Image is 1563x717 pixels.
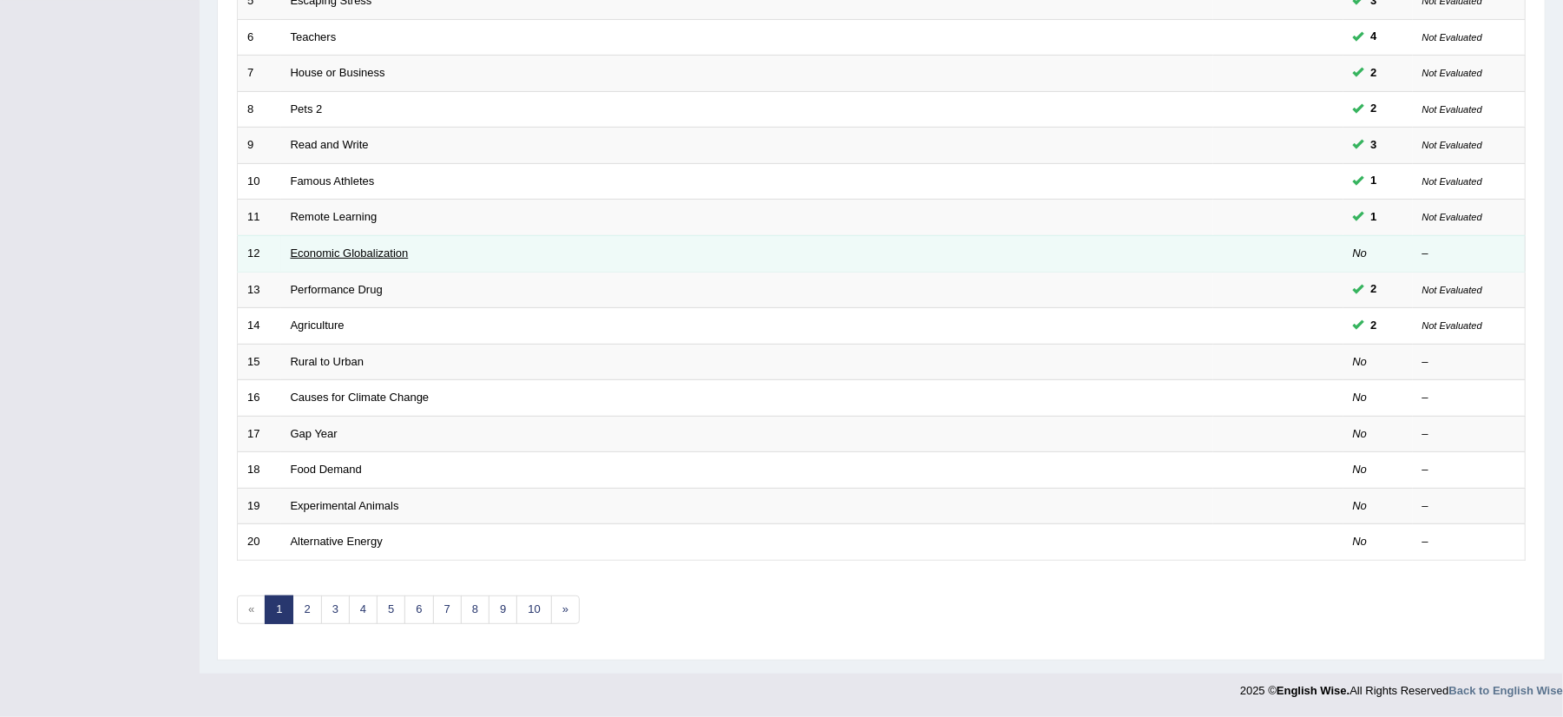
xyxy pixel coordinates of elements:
td: 14 [238,308,281,345]
td: 17 [238,416,281,452]
span: You can still take this question [1364,172,1384,190]
a: 4 [349,595,378,624]
a: 6 [404,595,433,624]
a: 7 [433,595,462,624]
a: 10 [516,595,551,624]
td: 15 [238,344,281,380]
a: Pets 2 [291,102,323,115]
td: 12 [238,235,281,272]
span: You can still take this question [1364,317,1384,335]
span: You can still take this question [1364,136,1384,155]
div: – [1422,426,1516,443]
td: 11 [238,200,281,236]
span: You can still take this question [1364,208,1384,227]
a: 5 [377,595,405,624]
td: 18 [238,452,281,489]
small: Not Evaluated [1422,320,1482,331]
small: Not Evaluated [1422,176,1482,187]
div: 2025 © All Rights Reserved [1240,674,1563,699]
a: Food Demand [291,463,362,476]
a: House or Business [291,66,385,79]
a: Economic Globalization [291,247,409,260]
a: Gap Year [291,427,338,440]
em: No [1353,463,1368,476]
div: – [1422,534,1516,550]
a: Agriculture [291,319,345,332]
a: 9 [489,595,517,624]
td: 13 [238,272,281,308]
a: Remote Learning [291,210,378,223]
small: Not Evaluated [1422,32,1482,43]
td: 9 [238,128,281,164]
a: 3 [321,595,350,624]
td: 10 [238,163,281,200]
a: Performance Drug [291,283,383,296]
small: Not Evaluated [1422,212,1482,222]
div: – [1422,246,1516,262]
td: 16 [238,380,281,417]
div: – [1422,354,1516,371]
span: « [237,595,266,624]
a: Teachers [291,30,337,43]
a: Read and Write [291,138,369,151]
a: Rural to Urban [291,355,364,368]
a: Famous Athletes [291,174,375,187]
small: Not Evaluated [1422,285,1482,295]
a: 1 [265,595,293,624]
a: Alternative Energy [291,535,383,548]
em: No [1353,499,1368,512]
td: 6 [238,19,281,56]
span: You can still take this question [1364,280,1384,299]
div: – [1422,390,1516,406]
div: – [1422,498,1516,515]
a: 8 [461,595,489,624]
a: » [551,595,580,624]
td: 20 [238,524,281,561]
span: You can still take this question [1364,100,1384,118]
a: Experimental Animals [291,499,399,512]
em: No [1353,247,1368,260]
a: Causes for Climate Change [291,391,430,404]
td: 19 [238,488,281,524]
td: 7 [238,56,281,92]
a: Back to English Wise [1449,684,1563,697]
em: No [1353,355,1368,368]
span: You can still take this question [1364,64,1384,82]
em: No [1353,427,1368,440]
div: – [1422,462,1516,478]
em: No [1353,391,1368,404]
span: You can still take this question [1364,28,1384,46]
strong: English Wise. [1277,684,1350,697]
small: Not Evaluated [1422,68,1482,78]
small: Not Evaluated [1422,104,1482,115]
small: Not Evaluated [1422,140,1482,150]
a: 2 [292,595,321,624]
td: 8 [238,91,281,128]
em: No [1353,535,1368,548]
